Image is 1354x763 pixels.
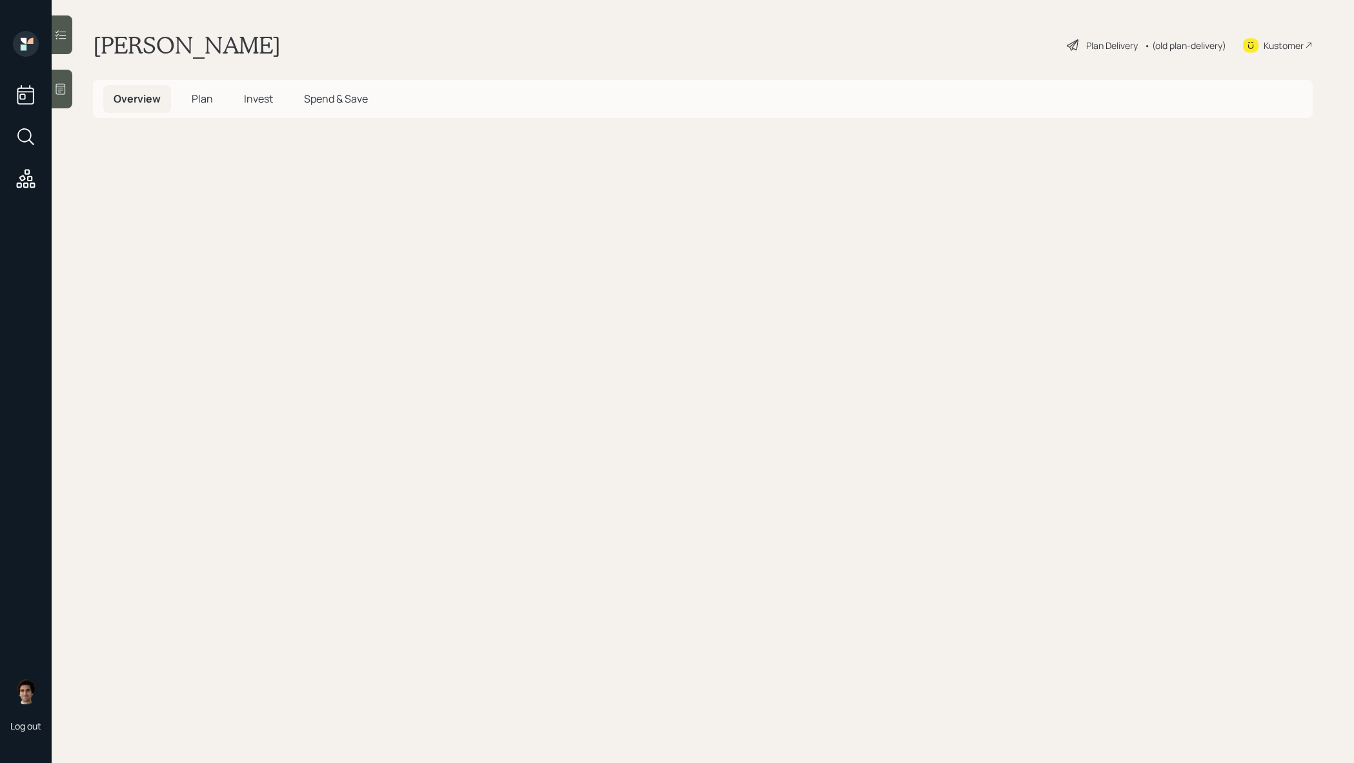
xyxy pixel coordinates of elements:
[1264,39,1304,52] div: Kustomer
[192,92,213,106] span: Plan
[304,92,368,106] span: Spend & Save
[1144,39,1226,52] div: • (old plan-delivery)
[1086,39,1138,52] div: Plan Delivery
[244,92,273,106] span: Invest
[93,31,281,59] h1: [PERSON_NAME]
[13,679,39,704] img: harrison-schaefer-headshot-2.png
[10,720,41,732] div: Log out
[114,92,161,106] span: Overview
